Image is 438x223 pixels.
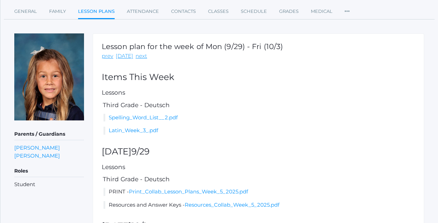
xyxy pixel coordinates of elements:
span: 9/29 [131,146,149,157]
a: [PERSON_NAME] [14,152,60,160]
li: PRINT - [103,188,415,196]
a: next [136,52,147,60]
h2: [DATE] [102,147,415,157]
a: Grades [279,5,299,18]
a: Contacts [171,5,196,18]
a: Attendance [127,5,159,18]
h5: Roles [14,165,84,177]
a: Family [49,5,66,18]
h1: Lesson plan for the week of Mon (9/29) - Fri (10/3) [102,42,283,50]
a: Spelling_Word_List__2.pdf [109,114,178,121]
h5: Third Grade - Deutsch [102,176,415,183]
h5: Lessons [102,164,415,170]
a: Classes [208,5,229,18]
a: Schedule [241,5,267,18]
a: Medical [311,5,332,18]
a: [PERSON_NAME] [14,144,60,152]
li: Student [14,181,84,189]
h5: Third Grade - Deutsch [102,102,415,109]
a: General [14,5,37,18]
a: Resources_Collab_Week_5_2025.pdf [185,201,279,208]
h5: Lessons [102,89,415,96]
a: Lesson Plans [78,5,115,19]
h5: Parents / Guardians [14,128,84,140]
img: Isabella Scrudato [14,33,84,120]
a: Print_Collab_Lesson_Plans_Week_5_2025.pdf [129,188,248,195]
li: Resources and Answer Keys - [103,201,415,209]
a: Latin_Week_3_.pdf [109,127,158,134]
a: prev [102,52,113,60]
h2: Items This Week [102,72,415,82]
a: [DATE] [116,52,133,60]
